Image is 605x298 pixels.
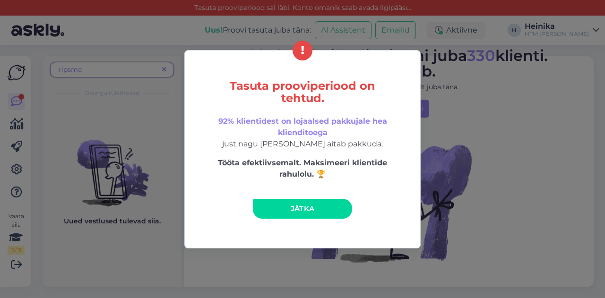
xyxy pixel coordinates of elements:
h5: Tasuta prooviperiood on tehtud. [205,80,400,104]
a: Jätka [253,199,352,219]
p: Tööta efektiivsemalt. Maksimeeri klientide rahulolu. 🏆 [205,157,400,180]
span: 92% klientidest on lojaalsed pakkujale hea klienditoega [218,117,387,137]
span: Jätka [291,204,315,213]
p: just nagu [PERSON_NAME] aitab pakkuda. [205,116,400,150]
